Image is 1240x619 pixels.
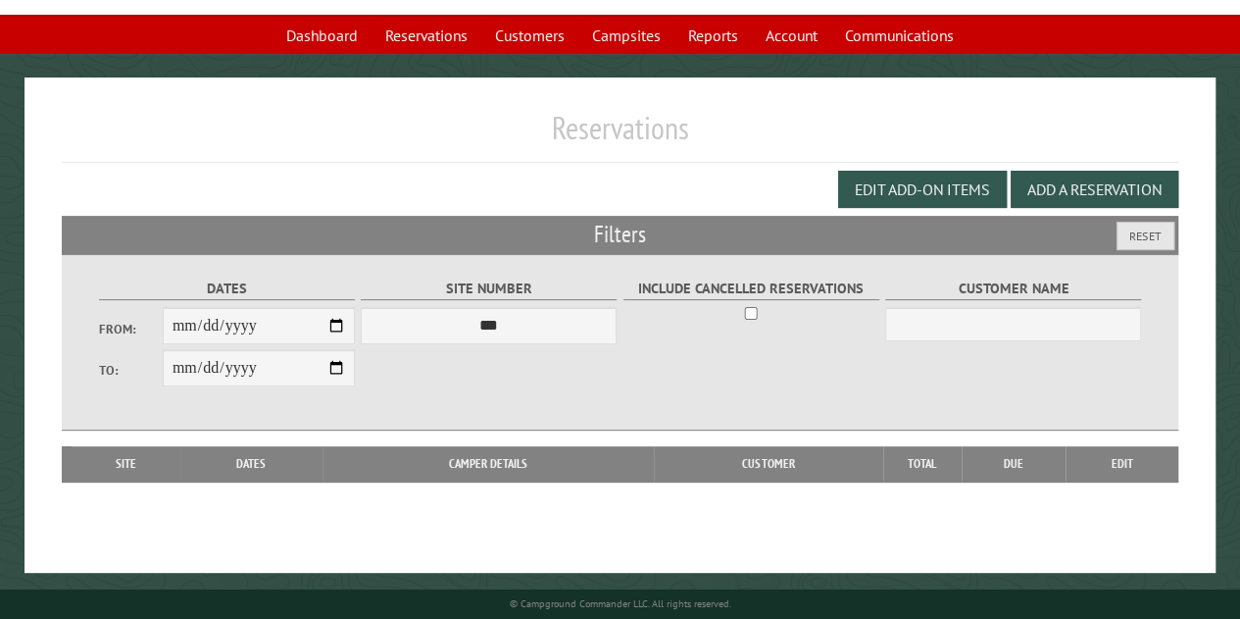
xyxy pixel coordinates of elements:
a: Reservations [373,17,479,54]
th: Customer [654,446,883,482]
th: Due [962,446,1066,482]
a: Customers [483,17,576,54]
a: Account [754,17,829,54]
h2: Filters [62,216,1178,253]
button: Edit Add-on Items [838,171,1007,208]
th: Dates [180,446,322,482]
th: Total [883,446,962,482]
a: Campsites [580,17,672,54]
th: Camper Details [322,446,654,482]
label: Customer Name [885,278,1141,300]
label: To: [99,361,163,380]
label: Dates [99,278,355,300]
label: Site Number [361,278,617,300]
button: Add a Reservation [1011,171,1178,208]
a: Communications [833,17,966,54]
button: Reset [1116,222,1174,250]
small: © Campground Commander LLC. All rights reserved. [509,597,730,610]
th: Site [72,446,179,482]
a: Dashboard [274,17,370,54]
label: Include Cancelled Reservations [623,278,879,300]
a: Reports [676,17,750,54]
label: From: [99,320,163,338]
h1: Reservations [62,109,1178,163]
th: Edit [1066,446,1177,482]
